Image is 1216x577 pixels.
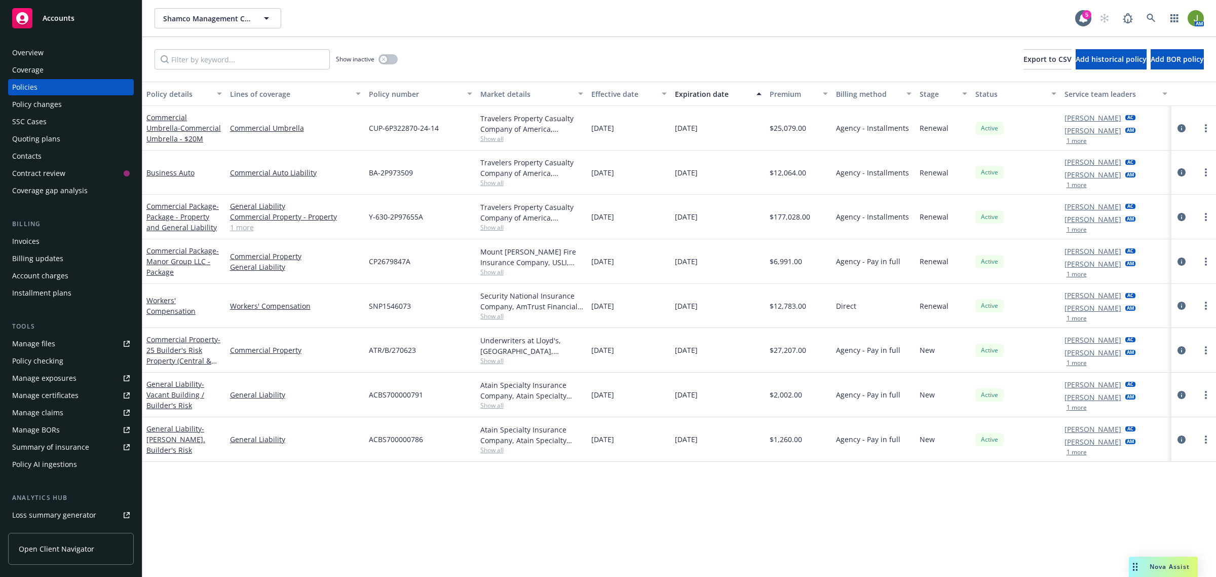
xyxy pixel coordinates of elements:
[920,256,948,267] span: Renewal
[163,13,251,24] span: Shamco Management Co., Inc.
[979,257,1000,266] span: Active
[836,301,856,311] span: Direct
[1065,157,1121,167] a: [PERSON_NAME]
[12,233,40,249] div: Invoices
[8,96,134,113] a: Policy changes
[1067,182,1087,188] button: 1 more
[8,250,134,267] a: Billing updates
[1065,201,1121,212] a: [PERSON_NAME]
[226,82,365,106] button: Lines of coverage
[369,211,423,222] span: Y-630-2P97655A
[836,345,900,355] span: Agency - Pay in full
[591,389,614,400] span: [DATE]
[369,89,461,99] div: Policy number
[146,379,204,410] a: General Liability
[836,89,900,99] div: Billing method
[1065,113,1121,123] a: [PERSON_NAME]
[1067,227,1087,233] button: 1 more
[8,353,134,369] a: Policy checking
[8,336,134,352] a: Manage files
[8,507,134,523] a: Loss summary generator
[8,422,134,438] a: Manage BORs
[480,202,584,223] div: Travelers Property Casualty Company of America, Travelers Insurance
[146,201,219,232] a: Commercial Package
[770,167,806,178] span: $12,064.00
[1082,10,1091,19] div: 5
[591,434,614,445] span: [DATE]
[8,268,134,284] a: Account charges
[12,370,77,386] div: Manage exposures
[480,246,584,268] div: Mount [PERSON_NAME] Fire Insurance Company, USLI, Gateway Underwriters Agency
[369,167,413,178] span: BA-2P973509
[1065,214,1121,225] a: [PERSON_NAME]
[480,401,584,410] span: Show all
[1200,434,1212,446] a: more
[12,45,44,61] div: Overview
[836,123,909,133] span: Agency - Installments
[1175,434,1188,446] a: circleInformation
[480,89,573,99] div: Market details
[12,439,89,455] div: Summary of insurance
[336,55,374,63] span: Show inactive
[12,131,60,147] div: Quoting plans
[8,321,134,332] div: Tools
[230,301,361,311] a: Workers' Compensation
[1067,449,1087,455] button: 1 more
[920,345,935,355] span: New
[142,82,226,106] button: Policy details
[1150,562,1190,571] span: Nova Assist
[979,390,1000,400] span: Active
[1094,8,1115,28] a: Start snowing
[979,435,1000,444] span: Active
[675,434,698,445] span: [DATE]
[8,387,134,404] a: Manage certificates
[832,82,916,106] button: Billing method
[8,493,134,503] div: Analytics hub
[1151,49,1204,69] button: Add BOR policy
[770,301,806,311] span: $12,783.00
[8,79,134,95] a: Policies
[155,49,330,69] input: Filter by keyword...
[146,168,195,177] a: Business Auto
[836,211,909,222] span: Agency - Installments
[146,89,211,99] div: Policy details
[1023,54,1072,64] span: Export to CSV
[675,123,698,133] span: [DATE]
[1200,389,1212,401] a: more
[369,123,439,133] span: CUP-6P322870-24-14
[480,223,584,232] span: Show all
[1065,290,1121,301] a: [PERSON_NAME]
[365,82,476,106] button: Policy number
[480,356,584,365] span: Show all
[591,123,614,133] span: [DATE]
[671,82,766,106] button: Expiration date
[770,256,802,267] span: $6,991.00
[770,345,806,355] span: $27,207.00
[1175,166,1188,178] a: circleInformation
[1200,300,1212,312] a: more
[480,178,584,187] span: Show all
[1060,82,1172,106] button: Service team leaders
[1175,256,1188,268] a: circleInformation
[1076,49,1147,69] button: Add historical policy
[920,211,948,222] span: Renewal
[230,222,361,233] a: 1 more
[480,424,584,446] div: Atain Specialty Insurance Company, Atain Specialty Insurance Company, RT Specialty Insurance Serv...
[230,251,361,262] a: Commercial Property
[920,123,948,133] span: Renewal
[920,434,935,445] span: New
[369,301,411,311] span: SNP1546073
[979,346,1000,355] span: Active
[916,82,971,106] button: Stage
[1023,49,1072,69] button: Export to CSV
[230,167,361,178] a: Commercial Auto Liability
[146,379,204,410] span: - Vacant Building / Builder's Risk
[155,8,281,28] button: Shamco Management Co., Inc.
[8,131,134,147] a: Quoting plans
[8,148,134,164] a: Contacts
[1065,347,1121,358] a: [PERSON_NAME]
[230,211,361,222] a: Commercial Property - Property
[1129,557,1142,577] div: Drag to move
[480,291,584,312] div: Security National Insurance Company, AmTrust Financial Services
[230,434,361,445] a: General Liability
